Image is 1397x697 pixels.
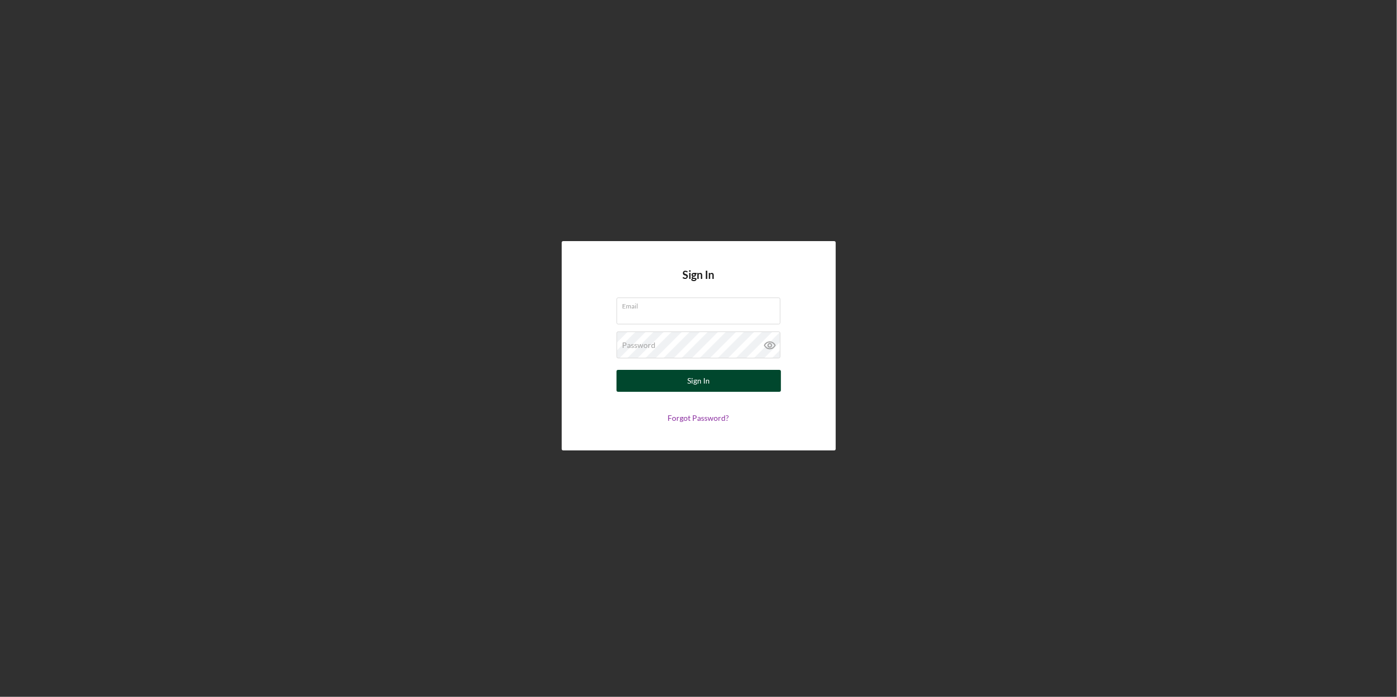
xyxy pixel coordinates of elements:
label: Password [623,341,656,350]
a: Forgot Password? [668,413,729,422]
h4: Sign In [683,268,715,298]
div: Sign In [687,370,710,392]
label: Email [623,298,780,310]
button: Sign In [617,370,781,392]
